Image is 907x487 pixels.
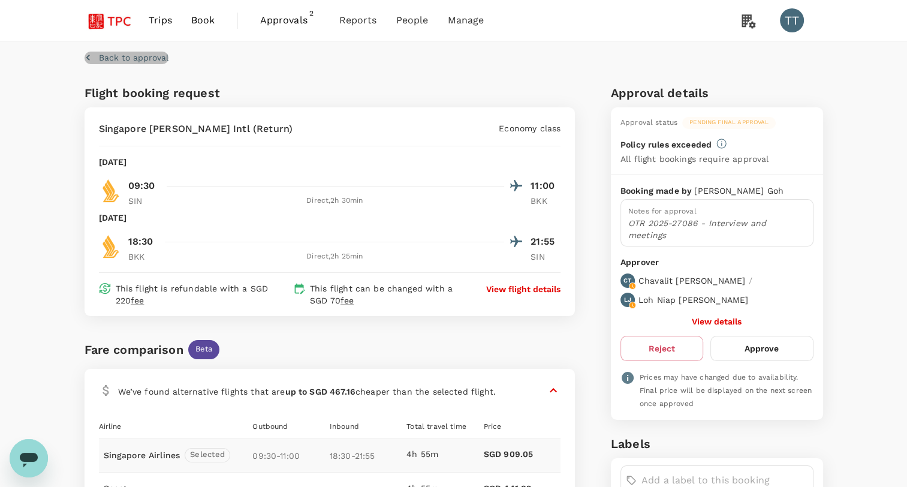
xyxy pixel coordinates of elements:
[165,195,505,207] div: Direct , 2h 30min
[188,344,220,355] span: Beta
[99,179,123,203] img: SQ
[99,156,127,168] p: [DATE]
[85,52,168,64] button: Back to approval
[340,296,354,305] span: fee
[330,422,359,431] span: Inbound
[99,52,168,64] p: Back to approval
[620,336,703,361] button: Reject
[128,179,155,193] p: 09:30
[99,235,123,258] img: SQ
[531,251,561,263] p: SIN
[620,139,712,151] p: Policy rules exceeded
[99,422,122,431] span: Airline
[611,434,823,453] h6: Labels
[628,217,806,241] p: OTR 2025-27086 - Interview and meetings
[628,207,697,215] span: Notes for approval
[638,275,745,287] p: Chavalit [PERSON_NAME]
[620,117,677,129] div: Approval status
[406,422,466,431] span: Total travel time
[149,13,172,28] span: Trips
[128,235,153,249] p: 18:30
[260,13,320,28] span: Approvals
[620,153,769,165] p: All flight bookings require approval
[620,185,694,197] p: Booking made by
[131,296,144,305] span: fee
[499,122,561,134] p: Economy class
[118,386,496,398] p: We’ve found alternative flights that are cheaper than the selected flight.
[694,185,784,197] p: [PERSON_NAME] Goh
[484,422,502,431] span: Price
[531,235,561,249] p: 21:55
[624,296,631,304] p: LJ
[484,448,561,460] p: SGD 909.05
[396,13,429,28] span: People
[406,448,483,460] p: 4h 55m
[486,283,561,295] button: View flight details
[306,7,318,19] span: 2
[99,122,293,136] p: Singapore [PERSON_NAME] Intl (Return)
[611,83,823,103] h6: Approval details
[191,13,215,28] span: Book
[749,275,752,287] p: /
[185,449,230,461] span: Selected
[85,340,183,359] div: Fare comparison
[310,282,463,306] p: This flight can be changed with a SGD 70
[99,212,127,224] p: [DATE]
[780,8,804,32] div: TT
[339,13,377,28] span: Reports
[623,276,631,285] p: CT
[128,195,158,207] p: SIN
[104,449,180,461] p: Singapore Airlines
[252,448,329,462] p: 09:30 - 11:00
[620,256,813,269] p: Approver
[531,179,561,193] p: 11:00
[638,294,748,306] p: Loh Niap [PERSON_NAME]
[330,448,406,462] p: 18:30 - 21:55
[285,387,355,396] b: up to SGD 467.16
[85,7,140,34] img: Tsao Pao Chee Group Pte Ltd
[682,118,776,127] span: Pending final approval
[447,13,484,28] span: Manage
[710,336,813,361] button: Approve
[692,317,742,326] button: View details
[252,422,288,431] span: Outbound
[640,373,812,408] span: Prices may have changed due to availability. Final price will be displayed on the next screen onc...
[531,195,561,207] p: BKK
[116,282,288,306] p: This flight is refundable with a SGD 220
[165,251,505,263] div: Direct , 2h 25min
[85,83,327,103] h6: Flight booking request
[128,251,158,263] p: BKK
[10,439,48,477] iframe: Button to launch messaging window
